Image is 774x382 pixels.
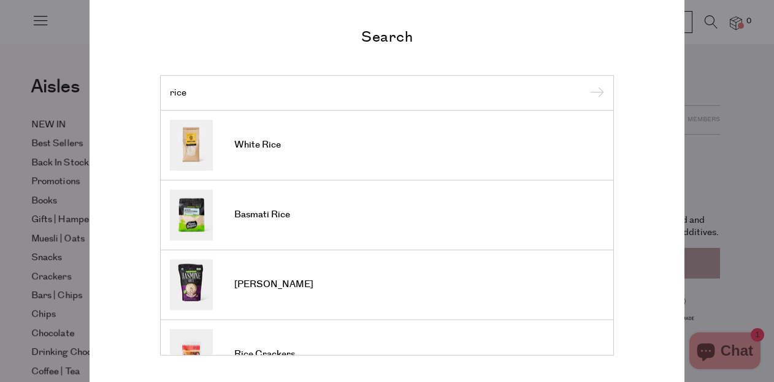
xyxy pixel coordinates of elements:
span: [PERSON_NAME] [234,279,313,291]
a: Basmati Rice [170,189,604,240]
img: Basmati Rice [170,189,213,240]
a: White Rice [170,119,604,170]
img: Jasmine Rice [170,259,213,310]
h2: Search [160,27,614,45]
img: White Rice [170,119,213,170]
span: White Rice [234,139,281,151]
span: Basmati Rice [234,209,290,221]
img: Rice Crackers [170,329,213,380]
a: [PERSON_NAME] [170,259,604,310]
span: Rice Crackers [234,348,295,361]
input: Search [170,86,604,99]
a: Rice Crackers [170,329,604,380]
